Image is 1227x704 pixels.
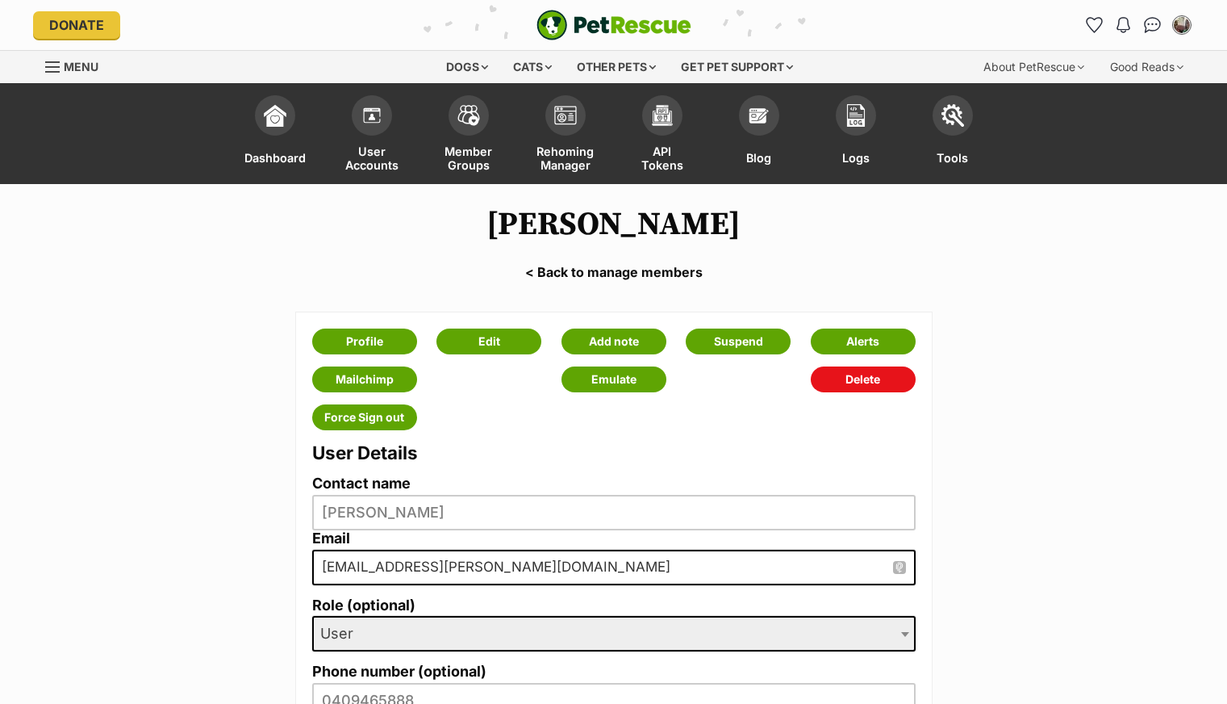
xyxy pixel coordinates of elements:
[904,87,1001,184] a: Tools
[748,104,770,127] img: blogs-icon-e71fceff818bbaa76155c998696f2ea9b8fc06abc828b24f45ee82a475c2fd99.svg
[811,329,916,354] a: Alerts
[264,104,286,127] img: dashboard-icon-eb2f2d2d3e046f16d808141f083e7271f6b2e854fb5c12c21221c1fb7104beca.svg
[420,87,517,184] a: Member Groups
[536,144,594,172] span: Rehoming Manager
[312,476,916,492] label: Contact name
[312,664,916,681] label: Phone number (optional)
[1140,12,1166,38] a: Conversations
[344,144,400,172] span: User Accounts
[244,144,306,172] span: Dashboard
[711,87,808,184] a: Blog
[312,329,417,354] a: Profile
[536,10,691,40] img: logo-e224e6f780fb5917bec1dbf3a21bbac754714ae5b6737aabdf751b685950b380.svg
[1082,12,1108,38] a: Favourites
[1099,51,1195,83] div: Good Reads
[314,622,369,645] span: User
[312,367,417,392] a: Mailchimp
[227,87,323,184] a: Dashboard
[686,329,791,354] a: Suspend
[436,329,541,354] a: Edit
[1116,17,1129,33] img: notifications-46538b983faf8c2785f20acdc204bb7945ddae34d4c08c2a6579f10ce5e182be.svg
[361,104,383,127] img: members-icon-d6bcda0bfb97e5ba05b48644448dc2971f67d37433e5abca221da40c41542bd5.svg
[1082,12,1195,38] ul: Account quick links
[614,87,711,184] a: API Tokens
[33,11,120,39] a: Donate
[1174,17,1190,33] img: Susan Irwin profile pic
[941,104,964,127] img: tools-icon-677f8b7d46040df57c17cb185196fc8e01b2b03676c49af7ba82c462532e62ee.svg
[312,597,916,614] label: Role (optional)
[634,144,691,172] span: API Tokens
[566,51,667,83] div: Other pets
[440,144,497,172] span: Member Groups
[554,106,577,125] img: group-profile-icon-3fa3cf56718a62981997c0bc7e787c4b2cf8bcc04b72c1350f741eb67cf2f40e.svg
[972,51,1096,83] div: About PetRescue
[457,105,480,126] img: team-members-icon-5396bd8760b3fe7c0b43da4ab00e1e3bb1a5d9ba89233759b79545d2d3fc5d0d.svg
[591,373,636,386] span: translation missing: en.admin.users.show.emulate
[842,144,870,172] span: Logs
[336,373,394,386] span: translation missing: en.admin.users.show.mailchimp
[312,404,417,430] a: Force Sign out
[1144,17,1161,33] img: chat-41dd97257d64d25036548639549fe6c8038ab92f7586957e7f3b1b290dea8141.svg
[937,144,968,172] span: Tools
[811,367,916,392] a: Delete
[670,51,804,83] div: Get pet support
[845,104,867,127] img: logs-icon-5bf4c29380941ae54b88474b1138927238aebebbc450bc62c8517511492d5a22.svg
[323,87,420,184] a: User Accounts
[651,104,674,127] img: api-icon-849e3a9e6f871e3acf1f60245d25b4cd0aad652aa5f5372336901a6a67317bd8.svg
[435,51,499,83] div: Dogs
[312,530,916,547] label: Email
[746,144,771,172] span: Blog
[561,367,666,392] a: Emulate
[517,87,614,184] a: Rehoming Manager
[64,60,98,73] span: Menu
[502,51,563,83] div: Cats
[1111,12,1137,38] button: Notifications
[1169,12,1195,38] button: My account
[536,10,691,40] a: PetRescue
[312,442,418,463] span: User Details
[45,51,110,80] a: Menu
[561,329,666,354] a: Add note
[312,616,916,652] span: User
[808,87,904,184] a: Logs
